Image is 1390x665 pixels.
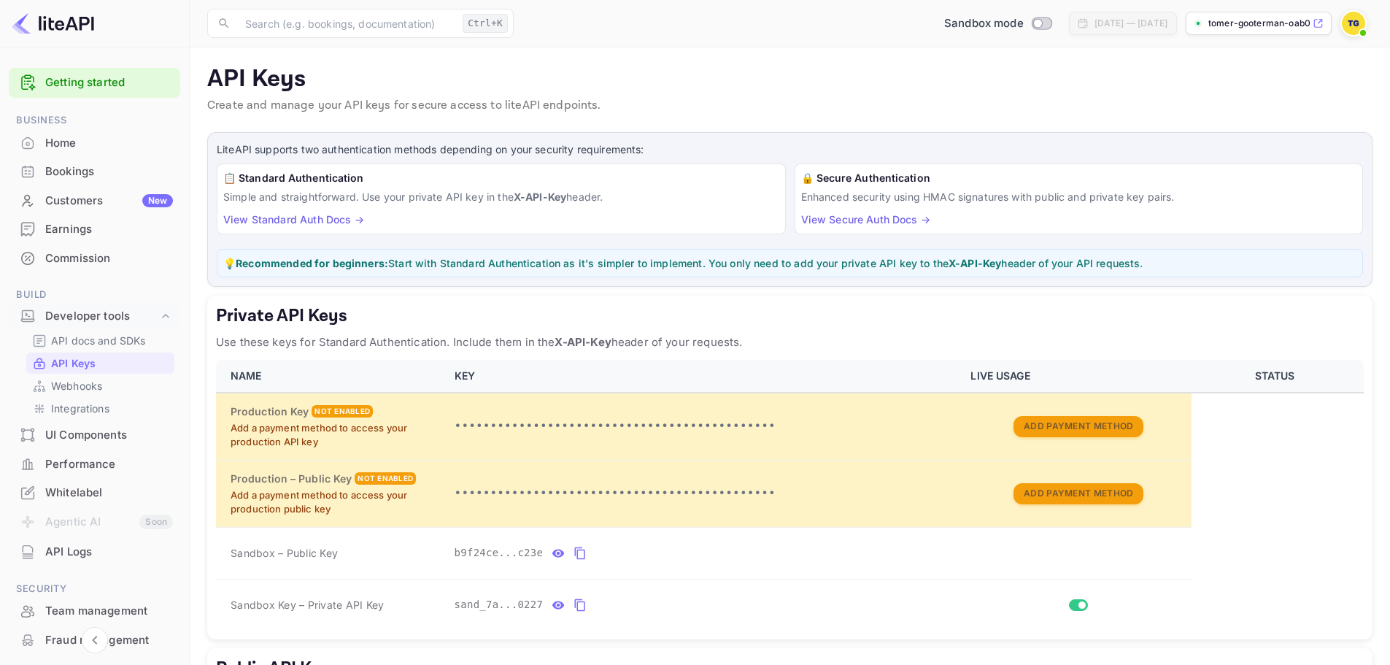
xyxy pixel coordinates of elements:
[9,112,180,128] span: Business
[949,257,1001,269] strong: X-API-Key
[455,418,954,435] p: •••••••••••••••••••••••••••••••••••••••••••••
[801,189,1357,204] p: Enhanced security using HMAC signatures with public and private key pairs.
[236,257,388,269] strong: Recommended for beginners:
[944,15,1024,32] span: Sandbox mode
[9,215,180,244] div: Earnings
[217,142,1363,158] p: LiteAPI supports two authentication methods depending on your security requirements:
[82,627,108,653] button: Collapse navigation
[231,421,437,450] p: Add a payment method to access your production API key
[207,65,1372,94] p: API Keys
[9,68,180,98] div: Getting started
[231,404,309,420] h6: Production Key
[1094,17,1167,30] div: [DATE] — [DATE]
[216,360,1364,631] table: private api keys table
[1192,360,1364,393] th: STATUS
[236,9,457,38] input: Search (e.g. bookings, documentation)
[223,189,779,204] p: Simple and straightforward. Use your private API key in the header.
[355,472,416,485] div: Not enabled
[9,450,180,477] a: Performance
[32,401,169,416] a: Integrations
[9,626,180,655] div: Fraud management
[801,213,930,226] a: View Secure Auth Docs →
[45,193,173,210] div: Customers
[45,603,173,620] div: Team management
[446,360,962,393] th: KEY
[9,187,180,214] a: CustomersNew
[1013,419,1143,431] a: Add Payment Method
[9,581,180,597] span: Security
[9,187,180,215] div: CustomersNew
[1013,486,1143,499] a: Add Payment Method
[223,213,364,226] a: View Standard Auth Docs →
[9,479,180,507] div: Whitelabel
[32,378,169,393] a: Webhooks
[1342,12,1365,35] img: Tomer Gooterman
[9,158,180,186] div: Bookings
[9,287,180,303] span: Build
[514,191,566,203] strong: X-API-Key
[45,164,173,180] div: Bookings
[51,378,102,393] p: Webhooks
[45,485,173,501] div: Whitelabel
[45,632,173,649] div: Fraud management
[455,597,544,612] span: sand_7a...0227
[1013,483,1143,504] button: Add Payment Method
[9,304,180,329] div: Developer tools
[231,545,338,561] span: Sandbox – Public Key
[12,12,94,35] img: LiteAPI logo
[231,471,352,487] h6: Production – Public Key
[216,360,446,393] th: NAME
[207,97,1372,115] p: Create and manage your API keys for secure access to liteAPI endpoints.
[26,330,174,351] div: API docs and SDKs
[142,194,173,207] div: New
[9,421,180,450] div: UI Components
[45,456,173,473] div: Performance
[555,335,611,349] strong: X-API-Key
[51,355,96,371] p: API Keys
[9,538,180,566] div: API Logs
[45,427,173,444] div: UI Components
[455,485,954,502] p: •••••••••••••••••••••••••••••••••••••••••••••
[9,158,180,185] a: Bookings
[962,360,1192,393] th: LIVE USAGE
[216,304,1364,328] h5: Private API Keys
[9,597,180,626] div: Team management
[45,74,173,91] a: Getting started
[231,488,437,517] p: Add a payment method to access your production public key
[45,308,158,325] div: Developer tools
[9,215,180,242] a: Earnings
[26,398,174,419] div: Integrations
[9,450,180,479] div: Performance
[455,545,544,561] span: b9f24ce...c23e
[26,375,174,396] div: Webhooks
[9,129,180,158] div: Home
[9,245,180,272] a: Commission
[9,421,180,448] a: UI Components
[45,135,173,152] div: Home
[9,129,180,156] a: Home
[51,333,146,348] p: API docs and SDKs
[9,626,180,653] a: Fraud management
[1013,416,1143,437] button: Add Payment Method
[45,221,173,238] div: Earnings
[9,245,180,273] div: Commission
[231,599,384,611] span: Sandbox Key – Private API Key
[9,538,180,565] a: API Logs
[463,14,508,33] div: Ctrl+K
[1208,17,1310,30] p: tomer-gooterman-oab0e....
[51,401,109,416] p: Integrations
[9,597,180,624] a: Team management
[45,544,173,561] div: API Logs
[9,479,180,506] a: Whitelabel
[45,250,173,267] div: Commission
[223,255,1356,271] p: 💡 Start with Standard Authentication as it's simpler to implement. You only need to add your priv...
[312,405,373,418] div: Not enabled
[938,15,1057,32] div: Switch to Production mode
[223,170,779,186] h6: 📋 Standard Authentication
[26,353,174,374] div: API Keys
[32,355,169,371] a: API Keys
[216,334,1364,351] p: Use these keys for Standard Authentication. Include them in the header of your requests.
[32,333,169,348] a: API docs and SDKs
[801,170,1357,186] h6: 🔒 Secure Authentication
